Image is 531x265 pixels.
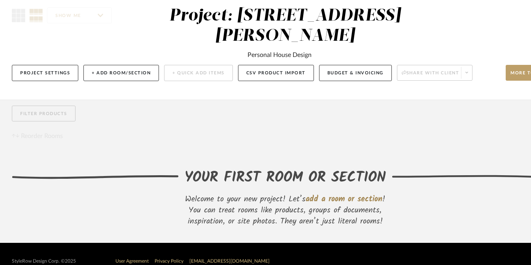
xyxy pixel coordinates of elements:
span: add a room or section [306,193,382,206]
a: Privacy Policy [155,259,183,263]
div: Welcome to your new project! Let’s ! You can treat rooms like products, groups of documents, insp... [178,194,392,227]
div: YOUR FIRST ROOM OR SECTION [185,167,386,189]
button: + Add Room/Section [83,65,159,81]
button: Share with client [397,65,473,81]
a: User Agreement [115,259,149,263]
img: lefthand-divider.svg [12,175,179,179]
span: Share with client [402,70,459,82]
button: CSV Product Import [238,65,314,81]
span: Reorder Rooms [21,131,63,141]
button: + Quick Add Items [164,65,233,81]
a: [EMAIL_ADDRESS][DOMAIN_NAME] [189,259,270,263]
button: Project Settings [12,65,78,81]
button: Budget & Invoicing [319,65,392,81]
button: Reorder Rooms [12,131,63,141]
div: Project: [STREET_ADDRESS][PERSON_NAME] [169,8,401,44]
div: Personal House Design [248,50,312,60]
button: Filter Products [12,106,76,122]
div: StyleRow Design Corp. ©2025 [12,258,76,264]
